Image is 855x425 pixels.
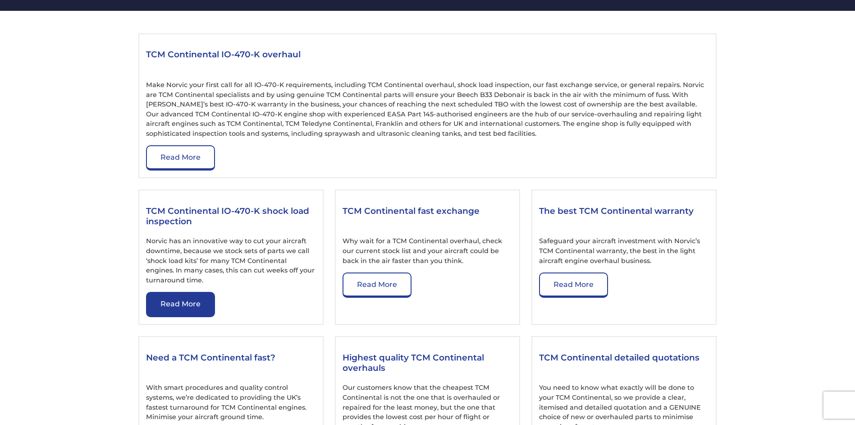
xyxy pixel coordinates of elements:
[146,292,215,317] a: Read More
[146,383,316,422] p: With smart procedures and quality control systems, we’re dedicated to providing the UK’s fastest ...
[343,273,411,298] a: Read More
[343,236,512,266] p: Why wait for a TCM Continental overhaul, check our current stock list and your aircraft could be ...
[146,236,316,285] p: Norvic has an innovative way to cut your aircraft downtime, because we stock sets of parts we cal...
[343,206,512,228] h3: TCM Continental fast exchange
[539,206,709,228] h3: The best TCM Continental warranty
[146,80,709,139] p: Make Norvic your first call for all IO-470-K requirements, including TCM Continental overhaul, sh...
[146,145,215,171] a: Read More
[539,273,608,298] a: Read More
[146,49,709,72] h3: TCM Continental IO-470-K overhaul
[539,352,709,375] h3: TCM Continental detailed quotations
[539,236,709,266] p: Safeguard your aircraft investment with Norvic’s TCM Continental warranty, the best in the light ...
[146,352,316,375] h3: Need a TCM Continental fast?
[343,352,512,375] h3: Highest quality TCM Continental overhauls
[146,206,316,228] h3: TCM Continental IO-470-K shock load inspection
